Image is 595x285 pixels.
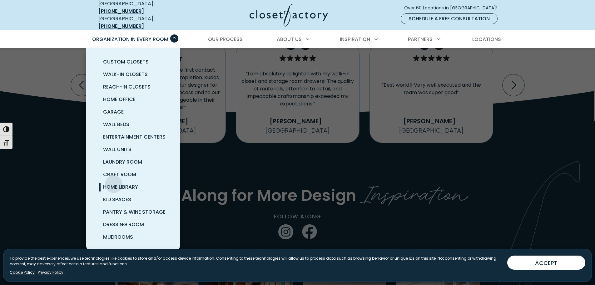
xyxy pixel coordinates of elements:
[10,256,502,267] p: To provide the best experiences, we use technologies like cookies to store and/or access device i...
[98,8,144,15] a: [PHONE_NUMBER]
[103,233,133,241] span: Mudrooms
[507,256,585,270] button: ACCEPT
[86,48,180,251] ul: Organization in Every Room submenu
[103,71,148,78] span: Walk-In Closets
[103,183,138,191] span: Home Library
[404,5,502,11] span: Over 60 Locations in [GEOGRAPHIC_DATA]!
[103,83,151,90] span: Reach-In Closets
[10,270,35,275] a: Cookie Policy
[92,36,168,43] span: Organization in Every Room
[103,58,149,65] span: Custom Closets
[103,96,136,103] span: Home Office
[103,133,166,140] span: Entertainment Centers
[472,36,501,43] span: Locations
[38,270,63,275] a: Privacy Policy
[208,36,243,43] span: Our Process
[98,15,189,30] div: [GEOGRAPHIC_DATA]
[103,108,124,115] span: Garage
[103,196,131,203] span: Kid Spaces
[103,121,129,128] span: Wall Beds
[401,13,498,24] a: Schedule a Free Consultation
[88,31,508,48] nav: Primary Menu
[103,146,131,153] span: Wall Units
[98,23,144,30] a: [PHONE_NUMBER]
[340,36,370,43] span: Inspiration
[103,221,144,228] span: Dressing Room
[404,3,503,13] a: Over 60 Locations in [GEOGRAPHIC_DATA]!
[103,171,136,178] span: Craft Room
[103,208,166,216] span: Pantry & Wine Storage
[408,36,433,43] span: Partners
[103,158,142,165] span: Laundry Room
[250,4,328,27] img: Closet Factory Logo
[277,36,302,43] span: About Us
